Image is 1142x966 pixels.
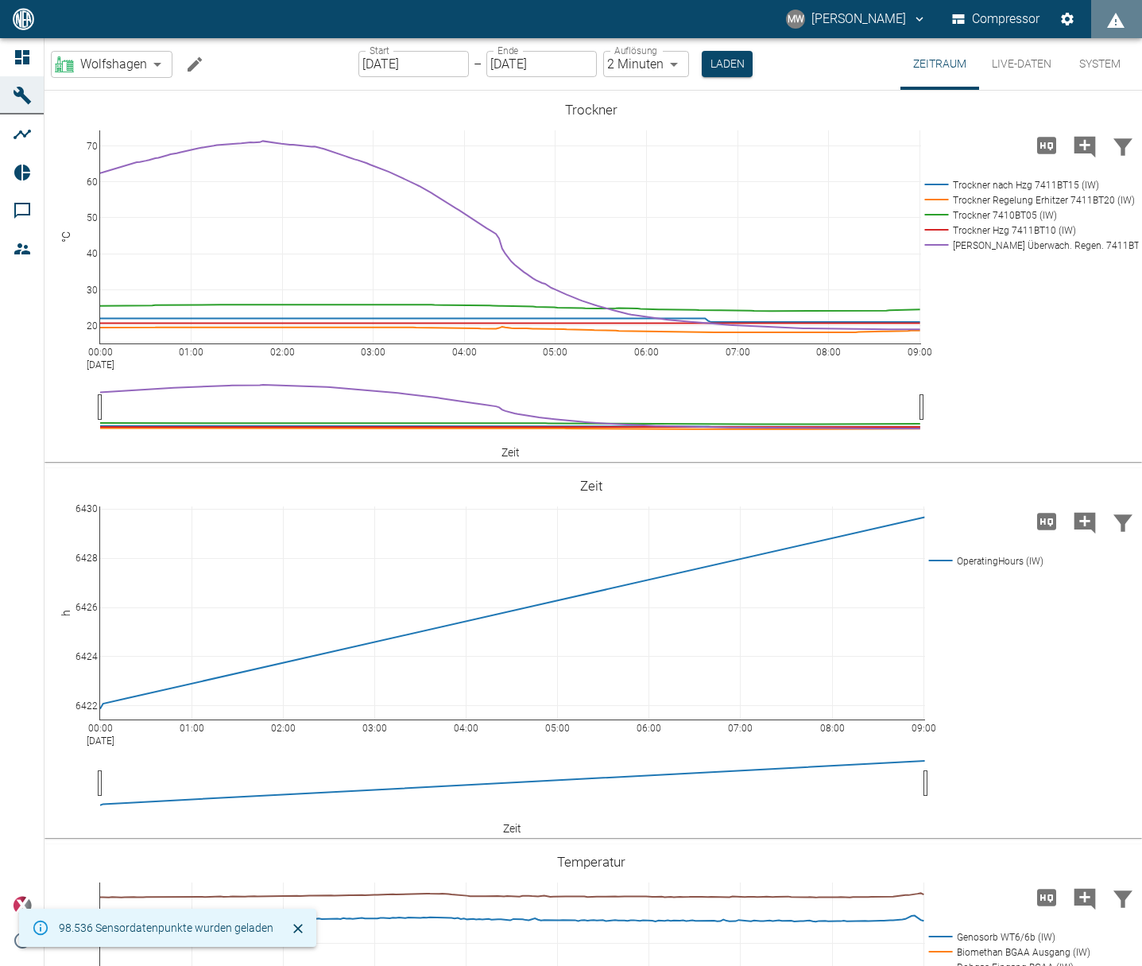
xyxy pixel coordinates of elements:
[702,51,753,77] button: Laden
[603,51,689,77] div: 2 Minuten
[55,55,147,74] a: Wolfshagen
[1028,889,1066,904] span: Hohe Auflösung
[1028,513,1066,528] span: Hohe Auflösung
[179,48,211,80] button: Machine bearbeiten
[1066,877,1104,918] button: Kommentar hinzufügen
[1053,5,1082,33] button: Einstellungen
[370,44,389,57] label: Start
[1104,125,1142,166] button: Daten filtern
[80,55,147,73] span: Wolfshagen
[1066,501,1104,542] button: Kommentar hinzufügen
[13,896,32,915] img: Xplore Logo
[1064,38,1136,90] button: System
[784,5,929,33] button: markus.wilshusen@arcanum-energy.de
[358,51,469,77] input: DD.MM.YYYY
[1104,501,1142,542] button: Daten filtern
[1104,877,1142,918] button: Daten filtern
[786,10,805,29] div: MW
[900,38,979,90] button: Zeitraum
[949,5,1043,33] button: Compressor
[286,917,310,941] button: Schließen
[979,38,1064,90] button: Live-Daten
[1028,137,1066,152] span: Hohe Auflösung
[11,8,36,29] img: logo
[59,914,273,942] div: 98.536 Sensordatenpunkte wurden geladen
[1066,125,1104,166] button: Kommentar hinzufügen
[474,55,482,73] p: –
[614,44,657,57] label: Auflösung
[497,44,518,57] label: Ende
[486,51,597,77] input: DD.MM.YYYY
